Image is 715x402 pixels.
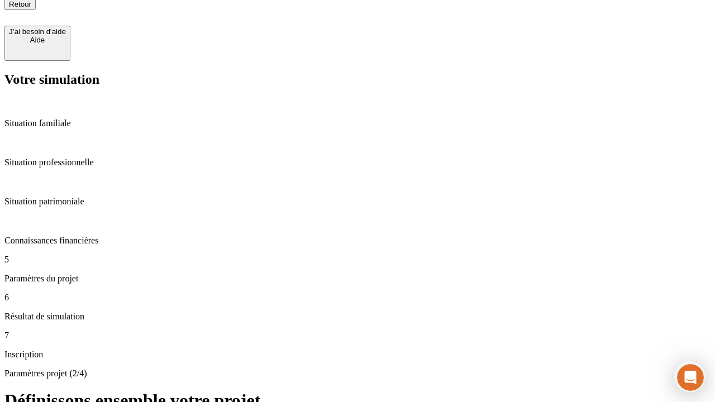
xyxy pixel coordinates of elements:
[4,157,711,167] p: Situation professionnelle
[4,197,711,207] p: Situation patrimoniale
[9,36,66,44] div: Aide
[4,312,711,322] p: Résultat de simulation
[4,350,711,360] p: Inscription
[4,293,711,303] p: 6
[4,118,711,128] p: Situation familiale
[4,274,711,284] p: Paramètres du projet
[674,361,706,393] iframe: Intercom live chat discovery launcher
[9,27,66,36] div: J’ai besoin d'aide
[677,364,704,391] iframe: Intercom live chat
[4,368,711,379] p: Paramètres projet (2/4)
[4,72,711,87] h2: Votre simulation
[4,331,711,341] p: 7
[4,236,711,246] p: Connaissances financières
[4,255,711,265] p: 5
[4,26,70,61] button: J’ai besoin d'aideAide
